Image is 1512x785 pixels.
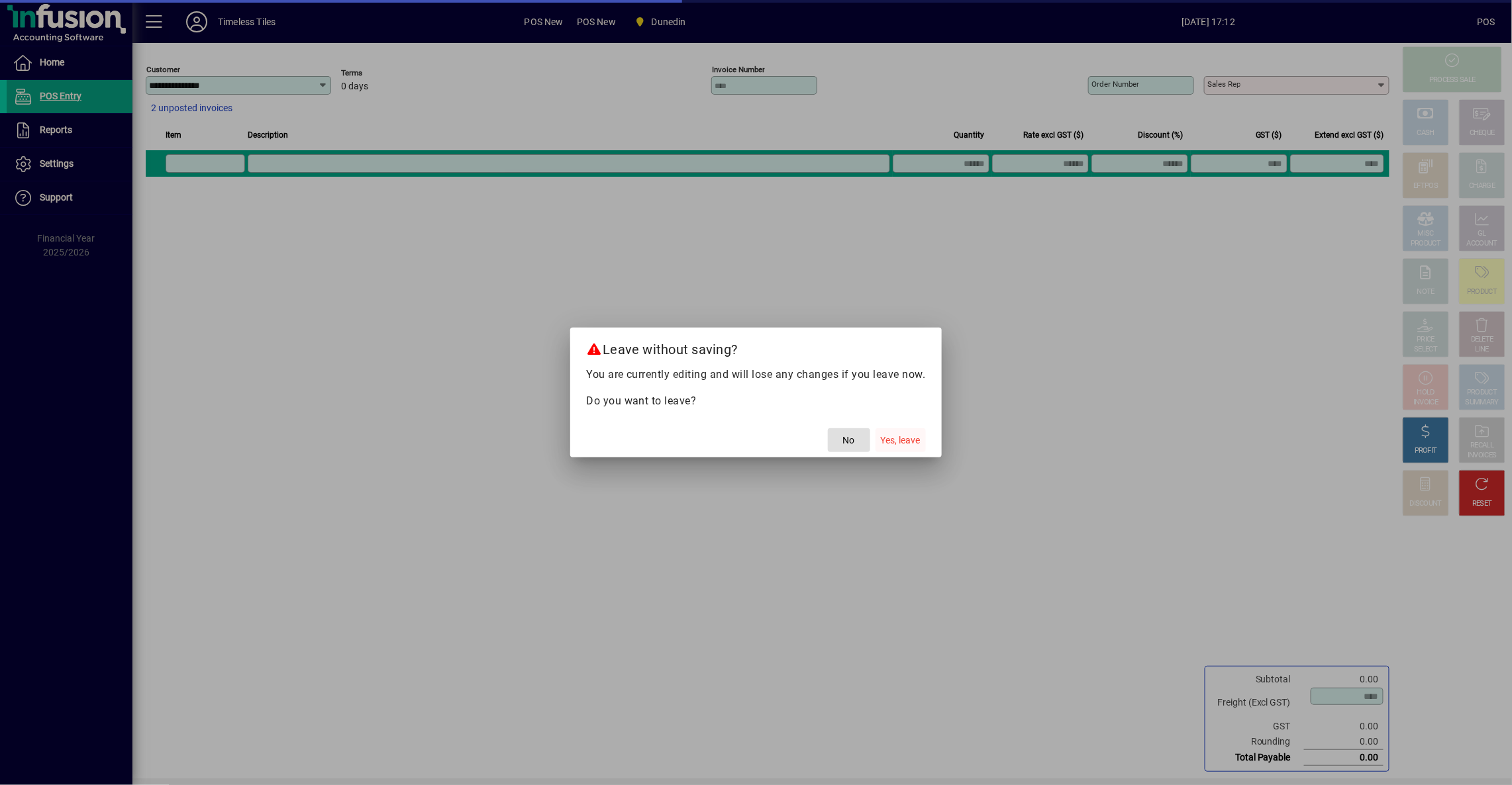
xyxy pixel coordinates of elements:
button: No [828,428,870,452]
p: You are currently editing and will lose any changes if you leave now. [586,367,926,383]
span: No [843,434,855,447]
button: Yes, leave [876,428,926,452]
p: Do you want to leave? [586,393,926,409]
span: Yes, leave [881,434,921,447]
h2: Leave without saving? [570,328,942,366]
